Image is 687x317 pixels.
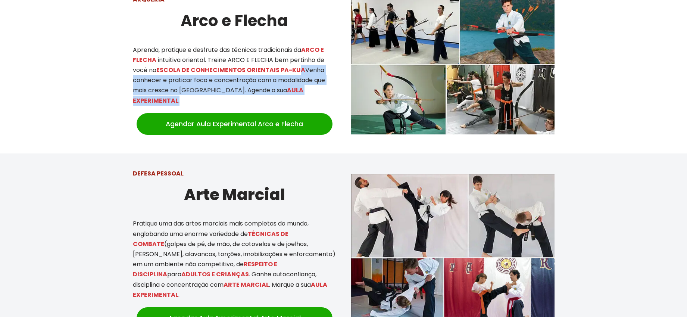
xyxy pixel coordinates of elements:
h2: Arte Marcial [133,182,336,207]
p: Pratique uma das artes marciais mais completas do mundo, englobando uma enorme variedade de (golp... [133,218,336,300]
mark: ARCO E FLECHA [133,46,324,64]
mark: ADULTOS E CRIANÇAS [181,270,249,279]
p: Aprenda, pratique e desfrute das técnicas tradicionais da intuitiva oriental. Treine ARCO E FLECH... [133,45,336,106]
mark: AULA EXPERIMENTAL [133,280,327,299]
mark: ARTE MARCIAL [224,280,269,289]
a: Agendar Aula Experimental Arco e Flecha [137,113,332,135]
strong: Arco e Flecha [181,10,288,32]
mark: TÉCNICAS DE COMBATE [133,230,288,248]
strong: DEFESA PESSOAL [133,169,184,178]
mark: AULA EXPERIMENTAL [133,86,303,105]
mark: ESCOLA DE CONHECIMENTOS ORIENTAIS PA-KUA [156,66,305,74]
